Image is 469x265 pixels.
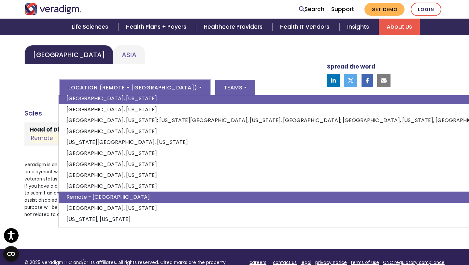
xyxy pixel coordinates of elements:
a: Support [331,5,354,13]
a: Insights [339,19,379,35]
a: Remote - [GEOGRAPHIC_DATA] [31,134,118,142]
a: [GEOGRAPHIC_DATA] [24,45,113,64]
button: Location (Remote - [GEOGRAPHIC_DATA]) [60,80,210,95]
strong: Spread the word [327,63,375,70]
a: Search [299,5,324,14]
a: Healthcare Providers [196,19,272,35]
h4: Sales [24,109,291,117]
a: Life Sciences [64,19,118,35]
a: Get Demo [364,3,405,16]
a: Asia [113,45,145,64]
p: Veradigm is an Affirmative Action and Equal Opportunity Employer. All qualified applicants will r... [24,161,291,218]
button: Open CMP widget [3,246,19,262]
button: Teams [215,80,255,95]
a: About Us [379,19,420,35]
a: Health Plans + Payers [118,19,196,35]
a: Login [411,3,441,16]
a: Health IT Vendors [272,19,339,35]
img: Veradigm logo [24,3,81,15]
